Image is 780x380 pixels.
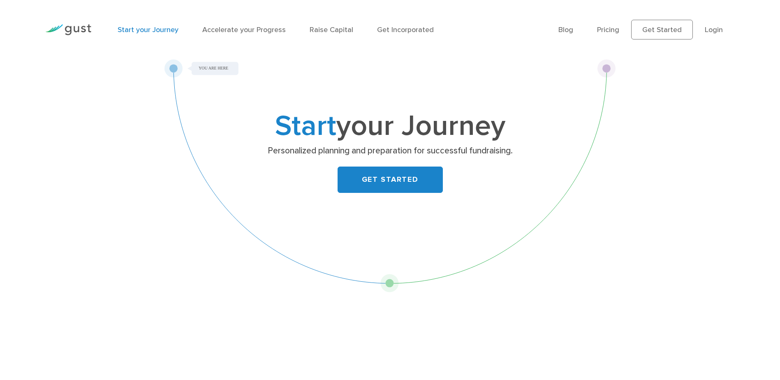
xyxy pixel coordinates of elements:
a: Login [705,25,723,34]
span: Start [275,109,336,143]
p: Personalized planning and preparation for successful fundraising. [231,145,549,157]
a: Start your Journey [118,25,178,34]
a: GET STARTED [338,167,443,193]
h1: your Journey [228,113,553,139]
a: Accelerate your Progress [202,25,286,34]
a: Get Started [631,20,693,39]
a: Raise Capital [310,25,353,34]
img: Gust Logo [45,24,91,35]
a: Blog [558,25,573,34]
a: Pricing [597,25,619,34]
a: Get Incorporated [377,25,434,34]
